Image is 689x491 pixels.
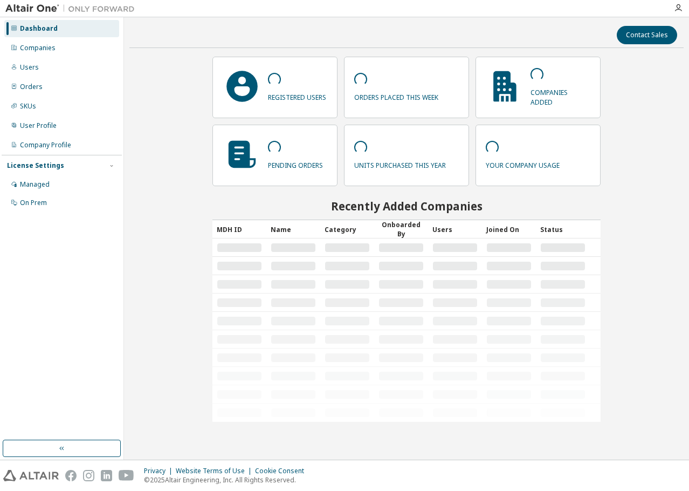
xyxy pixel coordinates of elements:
[20,102,36,111] div: SKUs
[83,470,94,481] img: instagram.svg
[271,221,316,238] div: Name
[325,221,370,238] div: Category
[617,26,677,44] button: Contact Sales
[268,90,326,102] p: registered users
[530,85,590,106] p: companies added
[7,161,64,170] div: License Settings
[217,221,262,238] div: MDH ID
[378,220,424,238] div: Onboarded By
[212,199,601,213] h2: Recently Added Companies
[176,467,255,475] div: Website Terms of Use
[354,90,438,102] p: orders placed this week
[255,467,311,475] div: Cookie Consent
[20,83,43,91] div: Orders
[20,141,71,149] div: Company Profile
[20,199,47,207] div: On Prem
[119,470,134,481] img: youtube.svg
[540,221,585,238] div: Status
[20,24,58,33] div: Dashboard
[20,121,57,130] div: User Profile
[20,44,56,52] div: Companies
[101,470,112,481] img: linkedin.svg
[144,467,176,475] div: Privacy
[486,158,560,170] p: your company usage
[3,470,59,481] img: altair_logo.svg
[268,158,323,170] p: pending orders
[20,63,39,72] div: Users
[486,221,532,238] div: Joined On
[5,3,140,14] img: Altair One
[20,180,50,189] div: Managed
[354,158,446,170] p: units purchased this year
[144,475,311,485] p: © 2025 Altair Engineering, Inc. All Rights Reserved.
[432,221,478,238] div: Users
[65,470,77,481] img: facebook.svg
